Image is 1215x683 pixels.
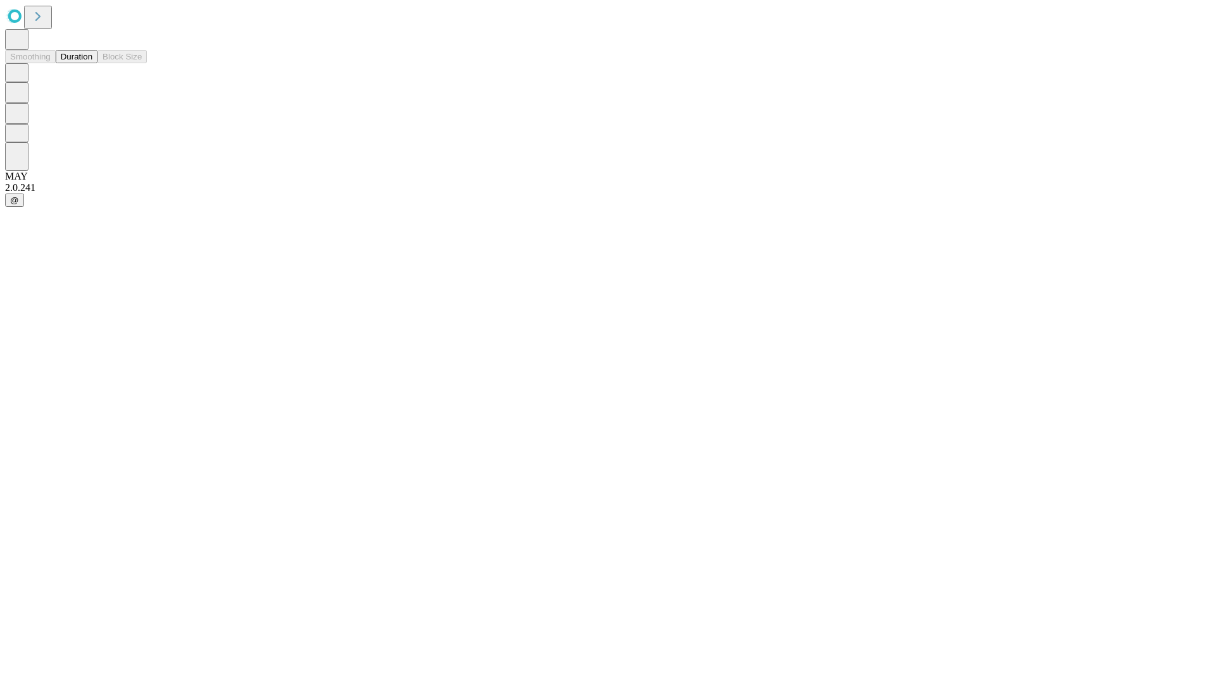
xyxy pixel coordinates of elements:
span: @ [10,195,19,205]
button: Smoothing [5,50,56,63]
button: @ [5,194,24,207]
button: Block Size [97,50,147,63]
div: MAY [5,171,1210,182]
button: Duration [56,50,97,63]
div: 2.0.241 [5,182,1210,194]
